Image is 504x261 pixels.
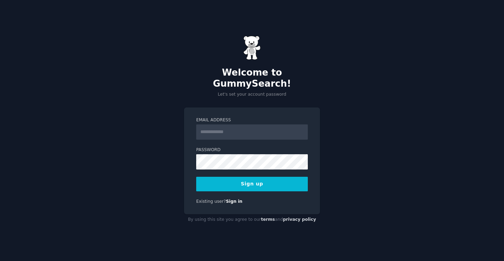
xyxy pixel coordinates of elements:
button: Sign up [196,177,308,191]
img: Gummy Bear [243,36,261,60]
label: Password [196,147,308,153]
h2: Welcome to GummySearch! [184,67,320,89]
a: Sign in [226,199,243,204]
p: Let's set your account password [184,92,320,98]
span: Existing user? [196,199,226,204]
label: Email Address [196,117,308,123]
a: terms [261,217,275,222]
a: privacy policy [283,217,316,222]
div: By using this site you agree to our and [184,214,320,225]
